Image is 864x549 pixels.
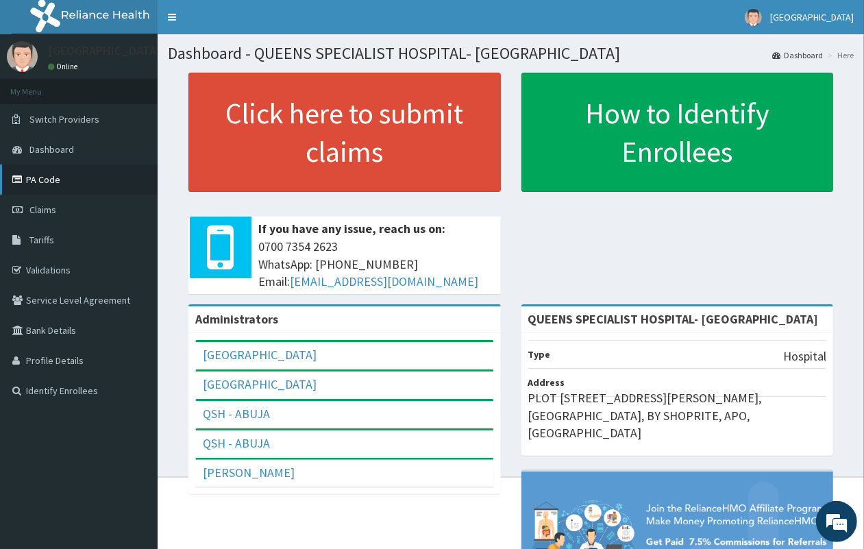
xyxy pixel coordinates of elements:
[203,347,317,363] a: [GEOGRAPHIC_DATA]
[203,376,317,392] a: [GEOGRAPHIC_DATA]
[168,45,854,62] h1: Dashboard - QUEENS SPECIALIST HOSPITAL- [GEOGRAPHIC_DATA]
[824,49,854,61] li: Here
[48,62,81,71] a: Online
[203,435,270,451] a: QSH - ABUJA
[203,406,270,422] a: QSH - ABUJA
[521,73,834,192] a: How to Identify Enrollees
[528,389,827,442] p: PLOT [STREET_ADDRESS][PERSON_NAME], [GEOGRAPHIC_DATA], BY SHOPRITE, APO, [GEOGRAPHIC_DATA]
[195,311,278,327] b: Administrators
[290,273,478,289] a: [EMAIL_ADDRESS][DOMAIN_NAME]
[770,11,854,23] span: [GEOGRAPHIC_DATA]
[29,113,99,125] span: Switch Providers
[188,73,501,192] a: Click here to submit claims
[528,311,819,327] strong: QUEENS SPECIALIST HOSPITAL- [GEOGRAPHIC_DATA]
[29,204,56,216] span: Claims
[783,347,826,365] p: Hospital
[528,348,551,361] b: Type
[7,41,38,72] img: User Image
[29,234,54,246] span: Tariffs
[48,45,161,57] p: [GEOGRAPHIC_DATA]
[29,143,74,156] span: Dashboard
[258,238,494,291] span: 0700 7354 2623 WhatsApp: [PHONE_NUMBER] Email:
[203,465,295,480] a: [PERSON_NAME]
[528,376,565,389] b: Address
[258,221,445,236] b: If you have any issue, reach us on:
[745,9,762,26] img: User Image
[772,49,823,61] a: Dashboard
